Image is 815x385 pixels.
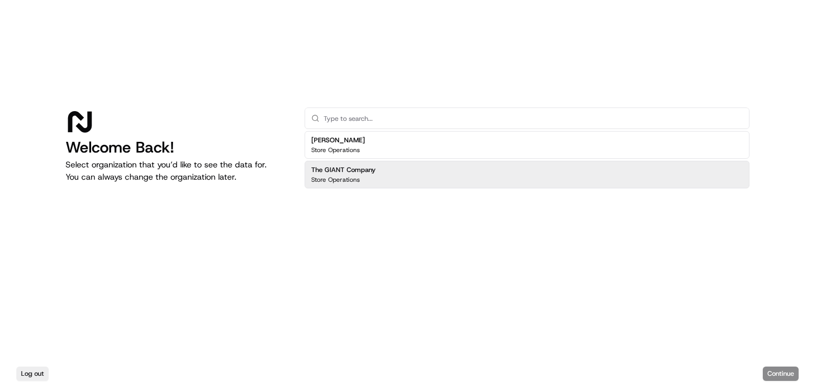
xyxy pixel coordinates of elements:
[311,136,365,145] h2: [PERSON_NAME]
[305,129,749,190] div: Suggestions
[311,146,360,154] p: Store Operations
[66,159,288,183] p: Select organization that you’d like to see the data for. You can always change the organization l...
[311,176,360,184] p: Store Operations
[324,108,743,129] input: Type to search...
[311,165,376,175] h2: The GIANT Company
[16,367,49,381] button: Log out
[66,138,288,157] h1: Welcome Back!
